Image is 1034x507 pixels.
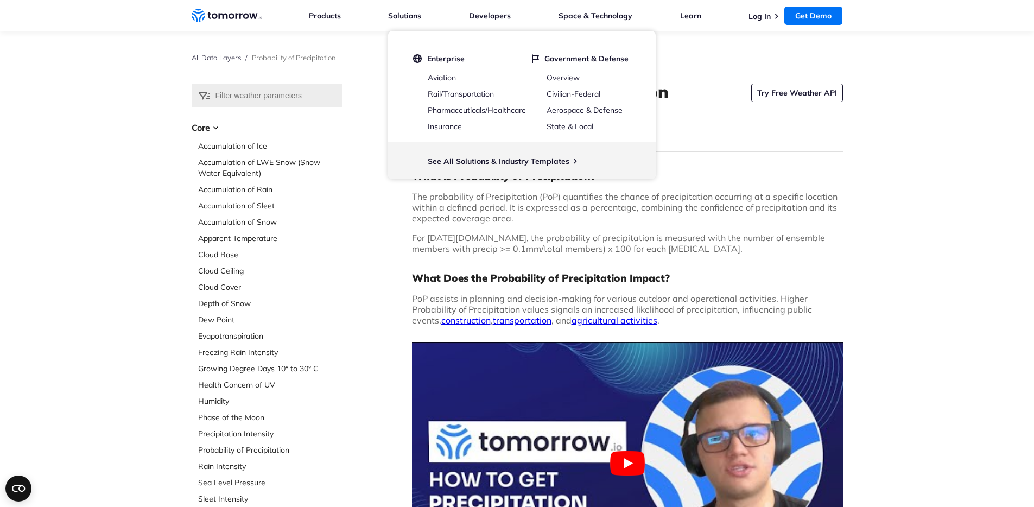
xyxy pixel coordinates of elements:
span: For [DATE][DOMAIN_NAME], the probability of precipitation is measured with the number of ensemble... [412,232,825,254]
a: Cloud Ceiling [198,265,342,276]
a: Probability of Precipitation [198,445,342,455]
a: Accumulation of Ice [198,141,342,151]
a: Solutions [388,11,421,21]
a: Try Free Weather API [751,84,843,102]
a: Growing Degree Days 10° to 30° C [198,363,342,374]
a: Space & Technology [559,11,632,21]
a: Cloud Base [198,249,342,260]
img: flag.svg [532,54,539,64]
a: Developers [469,11,511,21]
a: Learn [680,11,701,21]
a: Sea Level Pressure [198,477,342,488]
a: Aerospace & Defense [547,105,623,115]
a: Log In [748,11,771,21]
a: Apparent Temperature [198,233,342,244]
a: transportation [493,315,551,326]
a: Rain Intensity [198,461,342,472]
input: Filter weather parameters [192,84,342,107]
h3: Core [192,121,342,134]
a: Products [309,11,341,21]
a: Pharmaceuticals/Healthcare [428,105,526,115]
a: Sleet Intensity [198,493,342,504]
h3: What Does the Probability of Precipitation Impact? [412,271,843,284]
a: Evapotranspiration [198,331,342,341]
a: Health Concern of UV [198,379,342,390]
a: Dew Point [198,314,342,325]
a: Home link [192,8,262,24]
a: Rail/Transportation [428,89,494,99]
a: Get Demo [784,7,842,25]
a: Depth of Snow [198,298,342,309]
a: See All Solutions & Industry Templates [428,156,569,166]
span: Government & Defense [544,54,629,64]
a: Accumulation of Sleet [198,200,342,211]
span: / [245,53,248,62]
a: Phase of the Moon [198,412,342,423]
a: Aviation [428,73,456,83]
a: construction [441,315,491,326]
a: State & Local [547,122,593,131]
a: All Data Layers [192,53,241,62]
a: Insurance [428,122,462,131]
a: Civilian-Federal [547,89,600,99]
a: agricultural activities [572,315,657,326]
a: Cloud Cover [198,282,342,293]
span: Probability of Precipitation [252,53,336,62]
a: Accumulation of LWE Snow (Snow Water Equivalent) [198,157,342,179]
button: Open CMP widget [5,476,31,502]
span: Enterprise [427,54,465,64]
img: globe.svg [413,54,422,64]
a: Humidity [198,396,342,407]
a: Precipitation Intensity [198,428,342,439]
a: Accumulation of Snow [198,217,342,227]
span: PoP assists in planning and decision-making for various outdoor and operational activities. Highe... [412,293,812,326]
a: Overview [547,73,580,83]
a: Accumulation of Rain [198,184,342,195]
span: The probability of Precipitation (PoP) quantifies the chance of precipitation occurring at a spec... [412,191,838,224]
a: Freezing Rain Intensity [198,347,342,358]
